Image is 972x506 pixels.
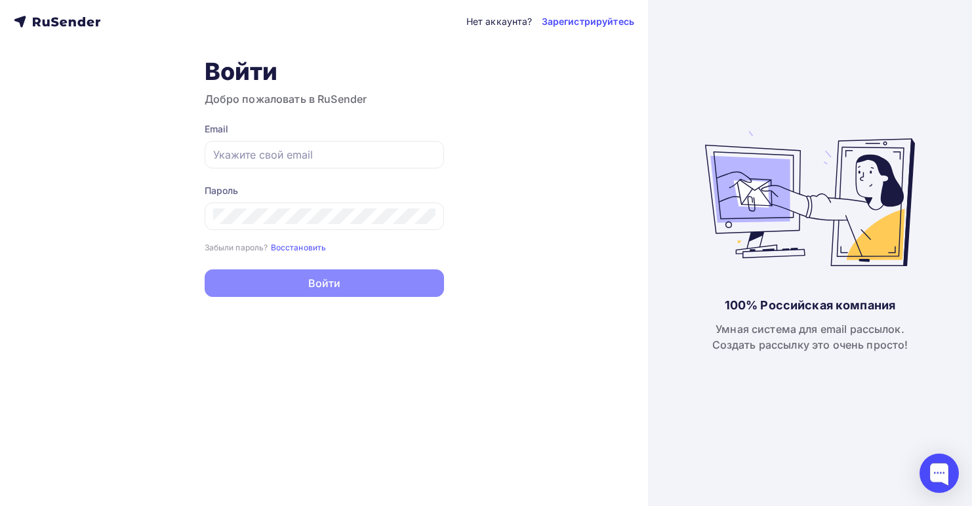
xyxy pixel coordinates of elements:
a: Восстановить [271,241,327,252]
div: Пароль [205,184,444,197]
h3: Добро пожаловать в RuSender [205,91,444,107]
h1: Войти [205,57,444,86]
div: 100% Российская компания [725,298,895,313]
input: Укажите свой email [213,147,435,163]
a: Зарегистрируйтесь [542,15,634,28]
small: Восстановить [271,243,327,252]
div: Нет аккаунта? [466,15,533,28]
div: Email [205,123,444,136]
div: Умная система для email рассылок. Создать рассылку это очень просто! [712,321,908,353]
button: Войти [205,269,444,297]
small: Забыли пароль? [205,243,268,252]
